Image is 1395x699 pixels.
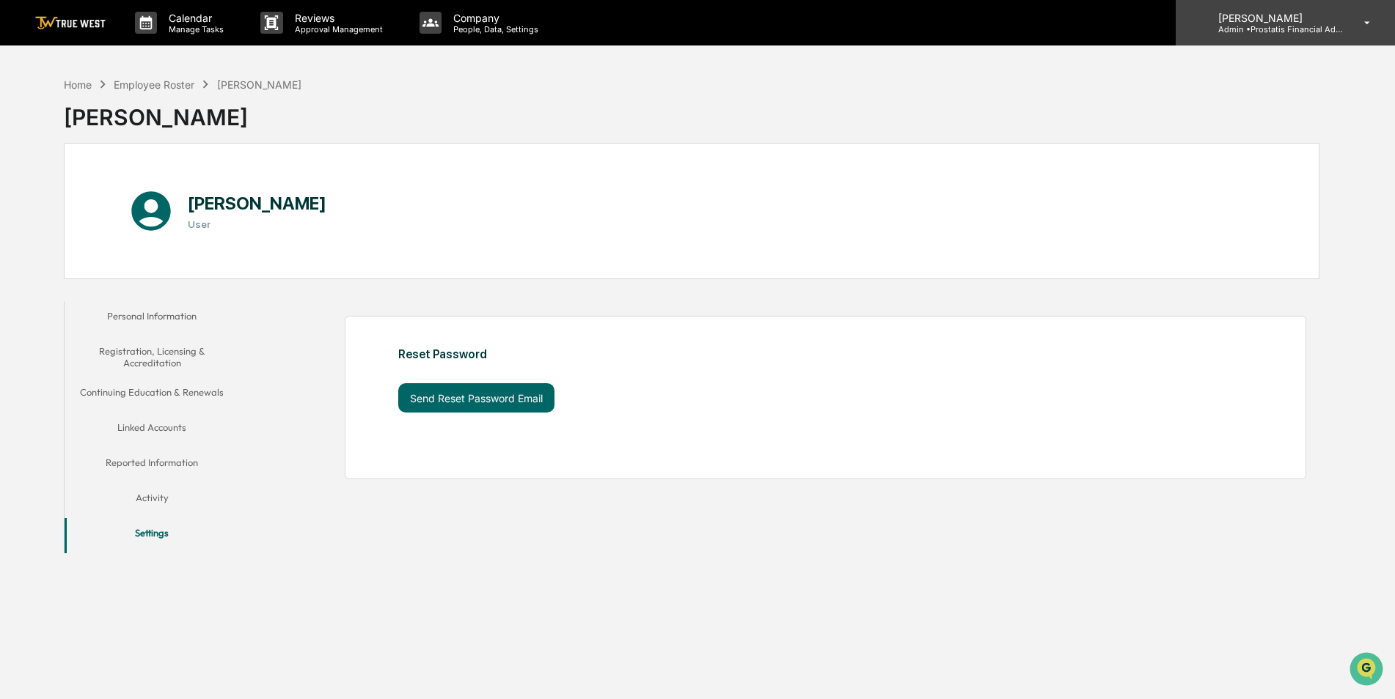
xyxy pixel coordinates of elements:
[65,413,240,448] button: Linked Accounts
[64,92,301,130] div: [PERSON_NAME]
[15,214,26,226] div: 🔎
[64,78,92,91] div: Home
[1348,651,1388,690] iframe: Open customer support
[249,116,267,134] button: Start new chat
[157,24,231,34] p: Manage Tasks
[283,24,390,34] p: Approval Management
[398,347,1083,361] div: Reset Password
[50,127,186,138] div: We're available if you need us!
[442,12,546,24] p: Company
[65,301,240,554] div: secondary tabs example
[65,518,240,553] button: Settings
[146,248,177,259] span: Pylon
[50,112,241,127] div: Start new chat
[65,448,240,483] button: Reported Information
[65,377,240,413] button: Continuing Education & Renewals
[1207,24,1343,34] p: Admin • Prostatis Financial Advisors
[65,336,240,378] button: Registration, Licensing & Accreditation
[9,179,100,205] a: 🖐️Preclearance
[65,301,240,336] button: Personal Information
[15,112,41,138] img: 1746055101610-c473b297-6a78-478c-a979-82029cc54cd1
[188,218,326,230] h3: User
[188,193,326,214] h1: [PERSON_NAME]
[398,383,554,413] button: Send Reset Password Email
[114,78,194,91] div: Employee Roster
[157,12,231,24] p: Calendar
[283,12,390,24] p: Reviews
[35,16,106,30] img: logo
[217,78,301,91] div: [PERSON_NAME]
[9,207,98,233] a: 🔎Data Lookup
[121,185,182,199] span: Attestations
[103,248,177,259] a: Powered byPylon
[100,179,188,205] a: 🗄️Attestations
[106,186,118,198] div: 🗄️
[65,483,240,518] button: Activity
[29,185,95,199] span: Preclearance
[15,31,267,54] p: How can we help?
[29,212,92,227] span: Data Lookup
[442,24,546,34] p: People, Data, Settings
[15,186,26,198] div: 🖐️
[1207,12,1343,24] p: [PERSON_NAME]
